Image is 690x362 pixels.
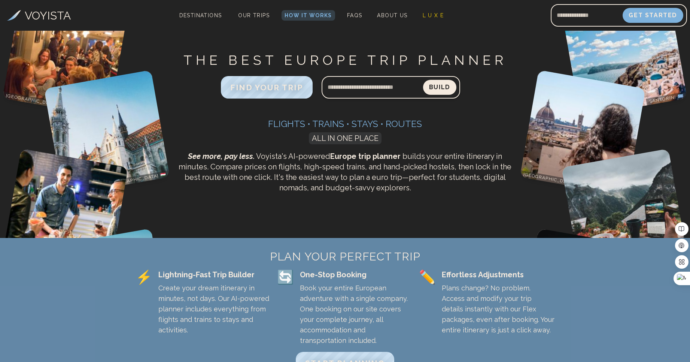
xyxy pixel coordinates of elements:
a: FAQs [344,10,365,21]
a: FIND YOUR TRIP [221,85,312,92]
span: Destinations [176,9,225,31]
input: Search query [322,78,423,96]
strong: Europe trip planner [330,152,401,161]
a: L U X E [420,10,447,21]
a: About Us [374,10,410,21]
h1: THE BEST EUROPE TRIP PLANNER [176,52,515,69]
div: Effortless Adjustments [442,269,555,280]
span: How It Works [285,12,332,18]
a: How It Works [282,10,335,21]
span: ✏️ [419,269,436,284]
span: See more, pay less. [188,152,255,161]
a: VOYISTA [7,7,71,24]
h3: VOYISTA [25,7,71,24]
img: Gimmelwald [562,148,687,274]
img: Budapest [44,70,170,196]
div: Lightning-Fast Trip Builder [158,269,271,280]
input: Email address [551,6,623,24]
span: 🔄 [277,269,294,284]
span: ALL IN ONE PLACE [309,132,382,144]
button: Get Started [623,8,683,23]
button: Build [423,80,456,95]
iframe: Intercom live chat [7,337,25,355]
img: Voyista Logo [7,10,21,21]
p: Book your entire European adventure with a single company. One booking on our site covers your co... [300,283,413,346]
span: FIND YOUR TRIP [230,83,303,92]
p: Plans change? No problem. Access and modify your trip details instantly with our Flex packages, e... [442,283,555,335]
span: L U X E [423,12,444,18]
span: ⚡ [136,269,152,284]
button: FIND YOUR TRIP [221,76,312,99]
img: Florence [520,70,646,196]
p: Create your dream itinerary in minutes, not days. Our AI-powered planner includes everything from... [158,283,271,335]
img: Nice [3,148,128,274]
a: Our Trips [235,10,273,21]
h2: PLAN YOUR PERFECT TRIP [136,250,555,263]
span: About Us [377,12,407,18]
span: Our Trips [238,12,270,18]
p: Voyista's AI-powered builds your entire itinerary in minutes. Compare prices on flights, high-spe... [176,151,515,193]
span: FAQs [347,12,362,18]
div: One-Stop Booking [300,269,413,280]
h3: Flights • Trains • Stays • Routes [176,118,515,130]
